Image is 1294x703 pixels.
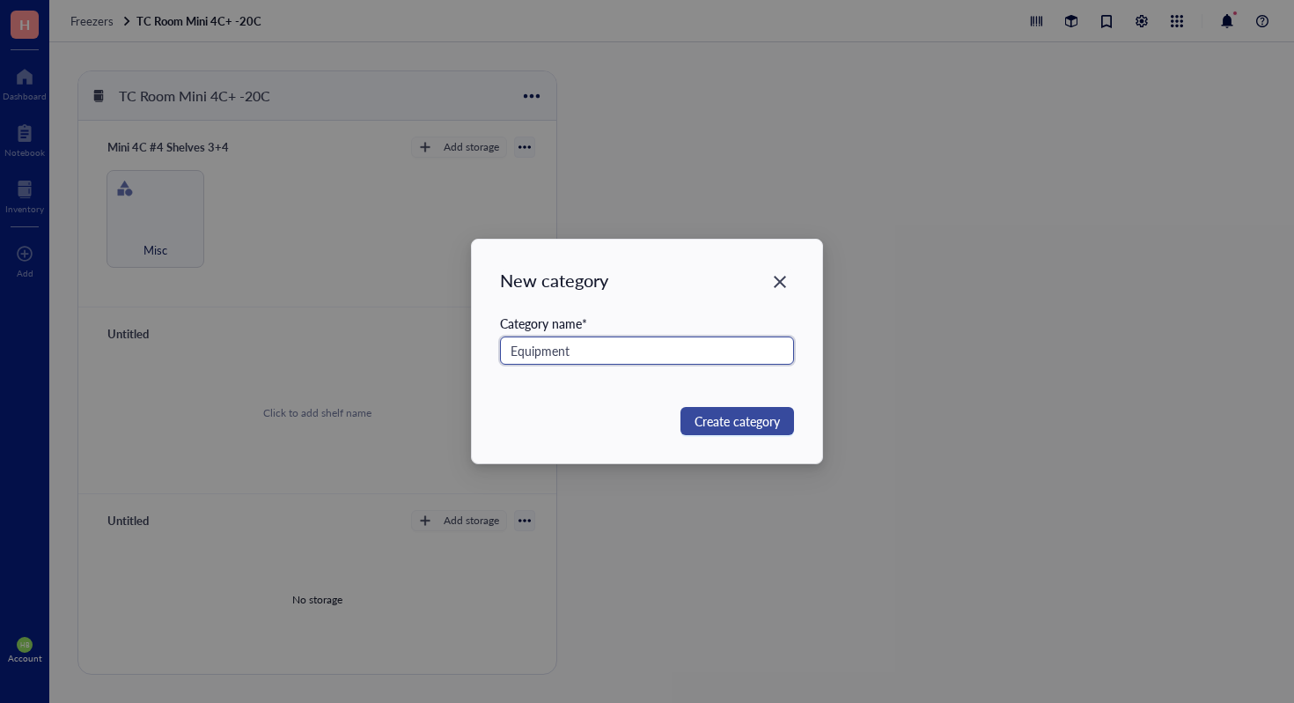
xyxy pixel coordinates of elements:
span: Create category [695,411,780,431]
div: New category [500,268,608,292]
span: Close [766,271,794,292]
input: e.g. common reagents [500,337,794,365]
button: Create category [680,407,794,435]
button: Close [766,268,794,296]
div: Category name [500,314,794,333]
